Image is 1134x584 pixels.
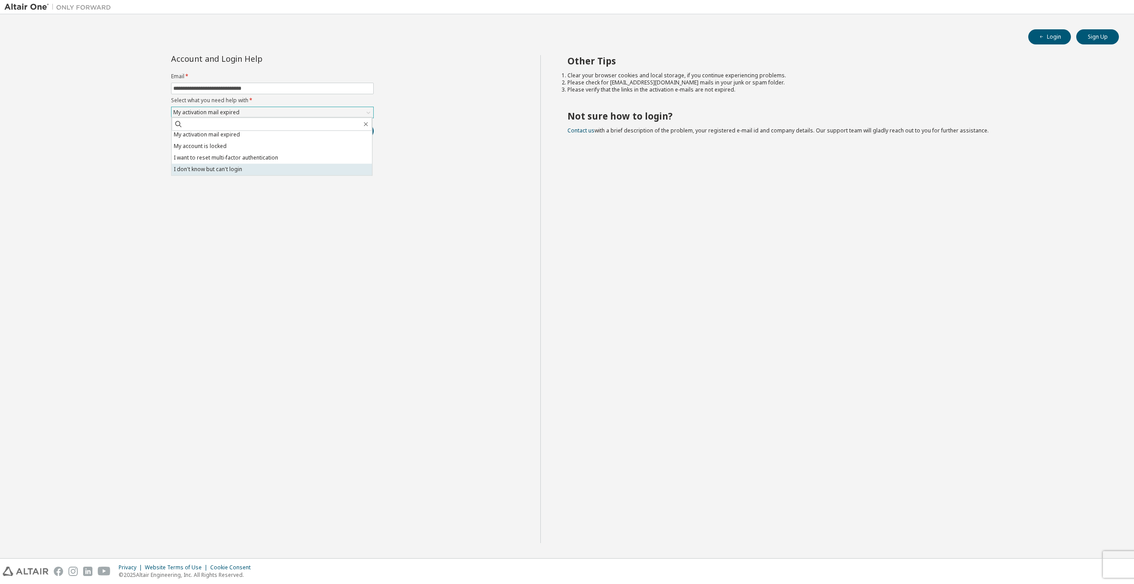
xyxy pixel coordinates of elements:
[171,97,374,104] label: Select what you need help with
[98,567,111,576] img: youtube.svg
[567,79,1103,86] li: Please check for [EMAIL_ADDRESS][DOMAIN_NAME] mails in your junk or spam folder.
[172,129,372,140] li: My activation mail expired
[119,571,256,579] p: © 2025 Altair Engineering, Inc. All Rights Reserved.
[567,86,1103,93] li: Please verify that the links in the activation e-mails are not expired.
[567,127,989,134] span: with a brief description of the problem, your registered e-mail id and company details. Our suppo...
[172,107,373,118] div: My activation mail expired
[567,72,1103,79] li: Clear your browser cookies and local storage, if you continue experiencing problems.
[567,110,1103,122] h2: Not sure how to login?
[171,73,374,80] label: Email
[3,567,48,576] img: altair_logo.svg
[54,567,63,576] img: facebook.svg
[119,564,145,571] div: Privacy
[145,564,210,571] div: Website Terms of Use
[567,127,595,134] a: Contact us
[171,55,333,62] div: Account and Login Help
[83,567,92,576] img: linkedin.svg
[210,564,256,571] div: Cookie Consent
[172,108,241,117] div: My activation mail expired
[1028,29,1071,44] button: Login
[567,55,1103,67] h2: Other Tips
[1076,29,1119,44] button: Sign Up
[4,3,116,12] img: Altair One
[68,567,78,576] img: instagram.svg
